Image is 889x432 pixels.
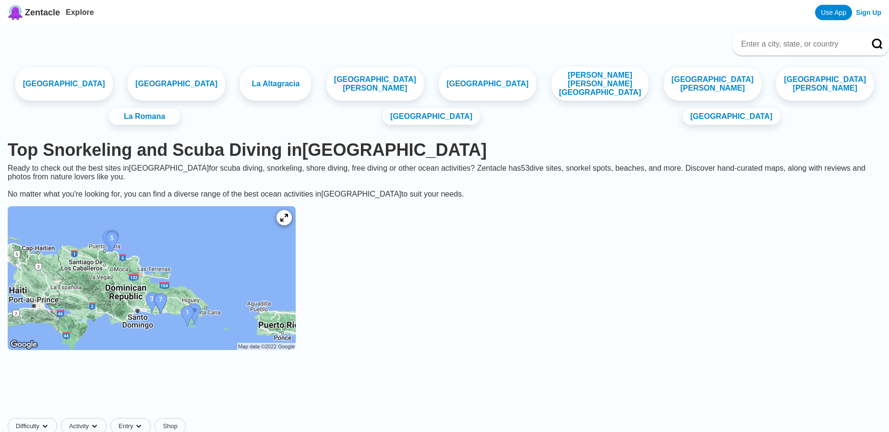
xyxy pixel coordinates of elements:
a: [PERSON_NAME] [PERSON_NAME][GEOGRAPHIC_DATA] [552,67,649,101]
img: Zentacle logo [8,5,23,20]
a: La Romana [109,108,180,125]
img: dropdown caret [135,422,143,430]
img: dropdown caret [41,422,49,430]
span: Zentacle [25,8,60,18]
a: Zentacle logoZentacle [8,5,60,20]
span: Difficulty [16,422,39,430]
h1: Top Snorkeling and Scuba Diving in [GEOGRAPHIC_DATA] [8,140,881,160]
span: Entry [119,422,133,430]
img: Dominican Republic dive site map [8,206,296,350]
img: dropdown caret [91,422,98,430]
a: La Altagracia [240,67,311,101]
a: [GEOGRAPHIC_DATA] [683,108,780,125]
span: Activity [69,422,89,430]
iframe: Boîte de dialogue "Se connecter avec Google" [692,10,879,154]
a: [GEOGRAPHIC_DATA][PERSON_NAME] [326,67,424,101]
a: Explore [66,8,94,16]
a: Sign Up [856,9,881,16]
a: Use App [815,5,852,20]
a: [GEOGRAPHIC_DATA] [15,67,113,101]
a: [GEOGRAPHIC_DATA] [383,108,480,125]
a: [GEOGRAPHIC_DATA][PERSON_NAME] [664,67,761,101]
a: [GEOGRAPHIC_DATA] [439,67,536,101]
a: [GEOGRAPHIC_DATA] [128,67,225,101]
